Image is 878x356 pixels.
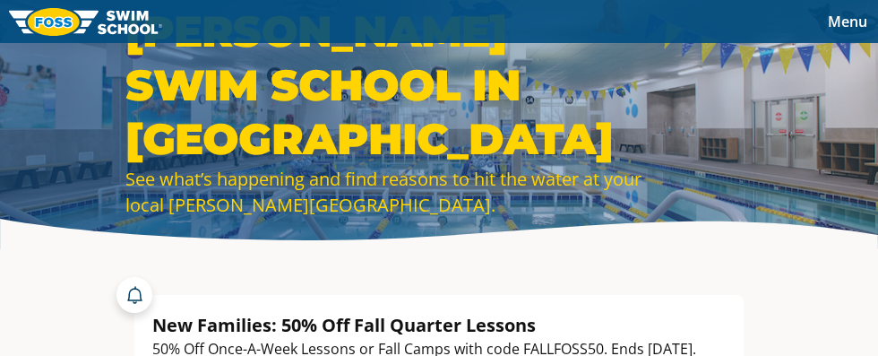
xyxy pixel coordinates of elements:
[9,8,162,36] img: FOSS Swim School Logo
[125,4,645,166] h1: [PERSON_NAME] Swim School in [GEOGRAPHIC_DATA]
[828,12,867,31] span: Menu
[152,313,696,337] div: New Families: 50% Off Fall Quarter Lessons
[817,8,878,35] button: Toggle navigation
[125,166,645,218] div: See what’s happening and find reasons to hit the water at your local [PERSON_NAME][GEOGRAPHIC_DATA].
